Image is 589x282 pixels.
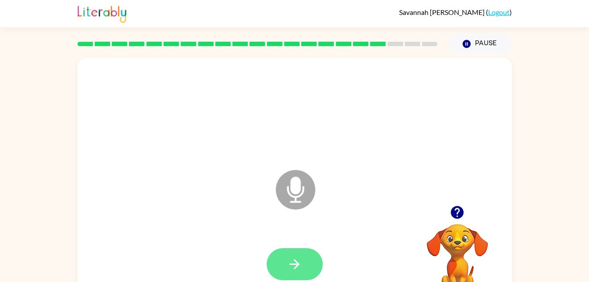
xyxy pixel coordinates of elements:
[448,34,512,54] button: Pause
[78,4,126,23] img: Literably
[399,8,512,16] div: ( )
[488,8,510,16] a: Logout
[399,8,486,16] span: Savannah [PERSON_NAME]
